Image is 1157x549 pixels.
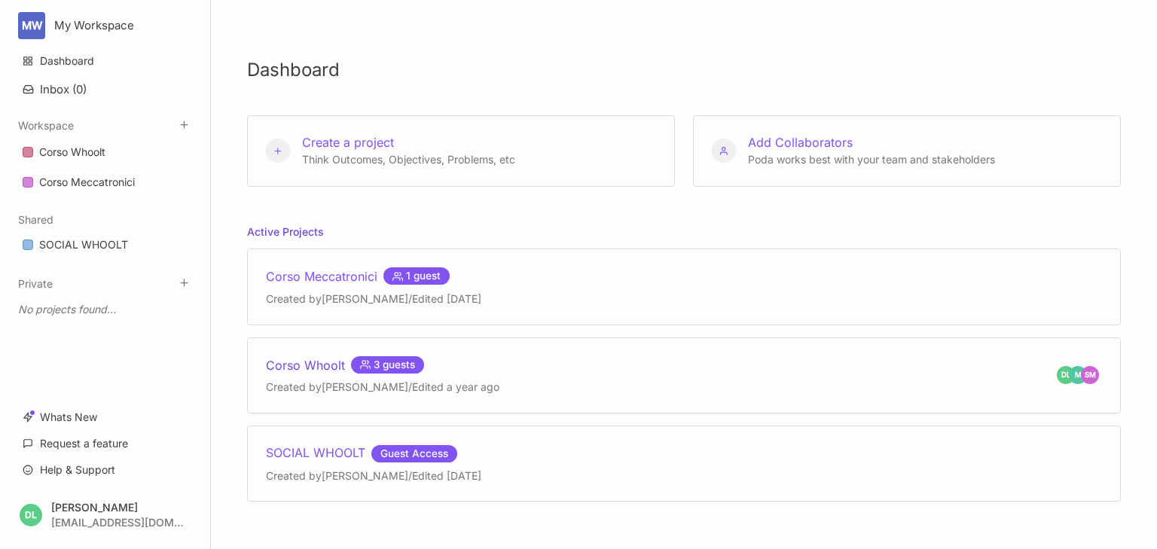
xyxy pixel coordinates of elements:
button: Shared [18,213,53,226]
div: Corso Whoolt [39,143,105,161]
a: SOCIAL WHOOLT [14,230,197,259]
div: My Workspace [54,19,168,32]
div: DL [20,504,42,526]
span: Create a project [302,135,394,150]
button: Inbox (0) [14,76,197,102]
div: Created by [PERSON_NAME] / Edited [DATE] [266,468,481,483]
a: Corso Whoolt [14,138,197,166]
div: DL [1057,366,1075,384]
div: M [1069,366,1087,384]
div: [PERSON_NAME] [51,502,184,513]
h1: Dashboard [247,61,1121,79]
div: Shared [14,226,197,265]
div: SOCIAL WHOOLT [14,230,197,260]
span: Poda works best with your team and stakeholders [748,153,995,166]
div: SOCIAL WHOOLT [266,444,481,462]
div: MW [18,12,45,39]
span: 1 guest [383,267,450,285]
button: Create a project Think Outcomes, Objectives, Problems, etc [247,115,675,187]
div: SM [1081,366,1099,384]
span: 3 guests [351,356,424,374]
span: Think Outcomes, Objectives, Problems, etc [302,153,515,166]
span: Guest Access [371,445,457,462]
button: DL[PERSON_NAME][EMAIL_ADDRESS][DOMAIN_NAME] [14,493,197,537]
div: Created by [PERSON_NAME] / Edited [DATE] [266,291,481,307]
span: Add Collaborators [748,135,853,150]
div: [EMAIL_ADDRESS][DOMAIN_NAME] [51,517,184,528]
a: Whats New [14,403,197,432]
div: Workspace [14,133,197,203]
a: Help & Support [14,456,197,484]
div: Corso Whoolt [266,356,499,374]
button: MWMy Workspace [18,12,192,39]
button: Private [18,277,53,290]
div: Corso Meccatronici [39,173,135,191]
div: Created by [PERSON_NAME] / Edited a year ago [266,380,499,395]
div: SOCIAL WHOOLT [39,236,128,254]
div: Corso Meccatronici [266,267,481,285]
a: SOCIAL WHOOLTGuest AccessCreated by[PERSON_NAME]/Edited [DATE] [247,425,1121,502]
a: Corso Meccatronici [14,168,197,197]
div: Private [14,291,197,328]
div: No projects found... [14,296,197,323]
h5: Active Projects [247,224,324,250]
a: SMMDLCorso Whoolt 3 guestsCreated by[PERSON_NAME]/Edited a year ago [247,337,1121,413]
a: Request a feature [14,429,197,458]
a: Corso Meccatronici 1 guestCreated by[PERSON_NAME]/Edited [DATE] [247,249,1121,325]
button: Workspace [18,119,74,132]
a: Dashboard [14,47,197,75]
button: Add Collaborators Poda works best with your team and stakeholders [693,115,1121,187]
